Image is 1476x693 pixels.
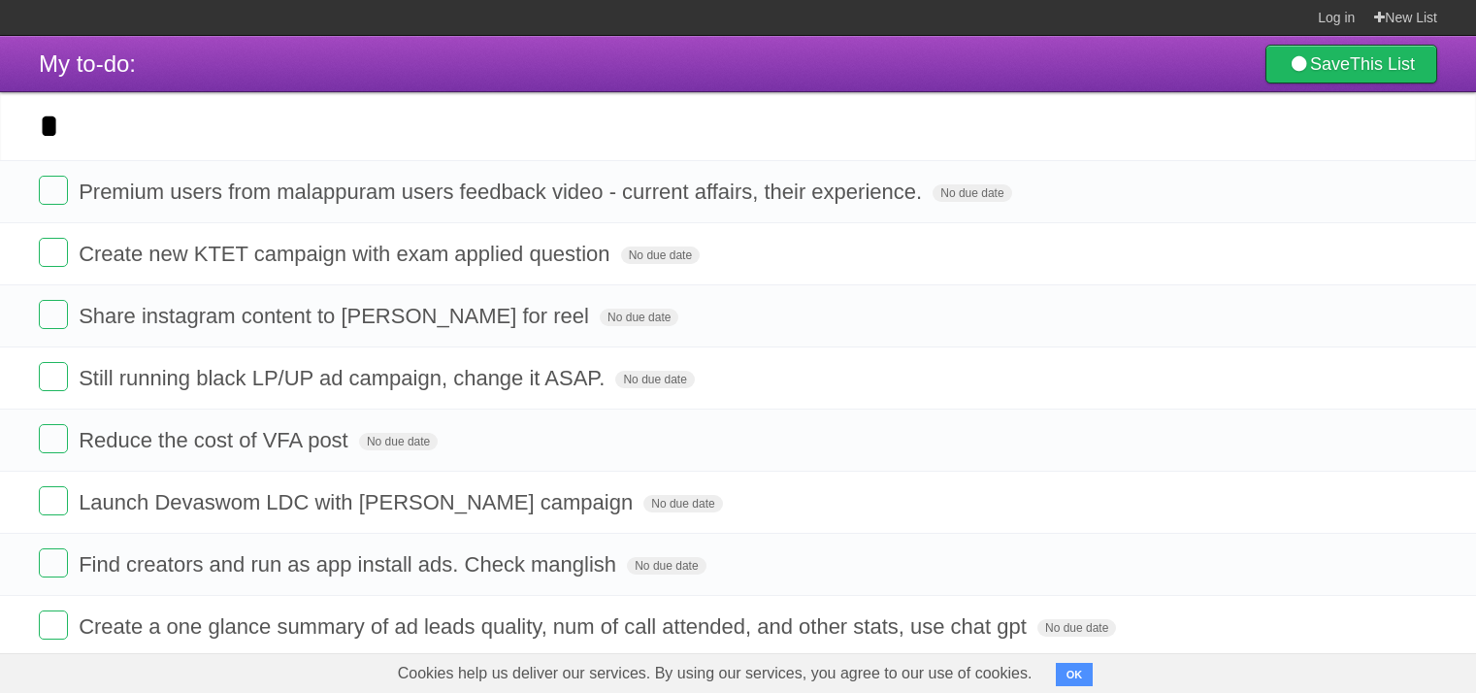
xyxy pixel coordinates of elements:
[39,548,68,577] label: Done
[378,654,1052,693] span: Cookies help us deliver our services. By using our services, you agree to our use of cookies.
[1265,45,1437,83] a: SaveThis List
[79,366,609,390] span: Still running black LP/UP ad campaign, change it ASAP.
[39,50,136,77] span: My to-do:
[600,309,678,326] span: No due date
[933,184,1011,202] span: No due date
[1037,619,1116,637] span: No due date
[39,362,68,391] label: Done
[621,247,700,264] span: No due date
[39,486,68,515] label: Done
[79,304,594,328] span: Share instagram content to [PERSON_NAME] for reel
[79,242,614,266] span: Create new KTET campaign with exam applied question
[643,495,722,512] span: No due date
[79,428,353,452] span: Reduce the cost of VFA post
[359,433,438,450] span: No due date
[615,371,694,388] span: No due date
[39,238,68,267] label: Done
[79,490,638,514] span: Launch Devaswom LDC with [PERSON_NAME] campaign
[39,610,68,640] label: Done
[39,424,68,453] label: Done
[79,614,1032,639] span: Create a one glance summary of ad leads quality, num of call attended, and other stats, use chat gpt
[1056,663,1094,686] button: OK
[39,300,68,329] label: Done
[1350,54,1415,74] b: This List
[79,180,927,204] span: Premium users from malappuram users feedback video - current affairs, their experience.
[79,552,621,577] span: Find creators and run as app install ads. Check manglish
[39,176,68,205] label: Done
[627,557,705,575] span: No due date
